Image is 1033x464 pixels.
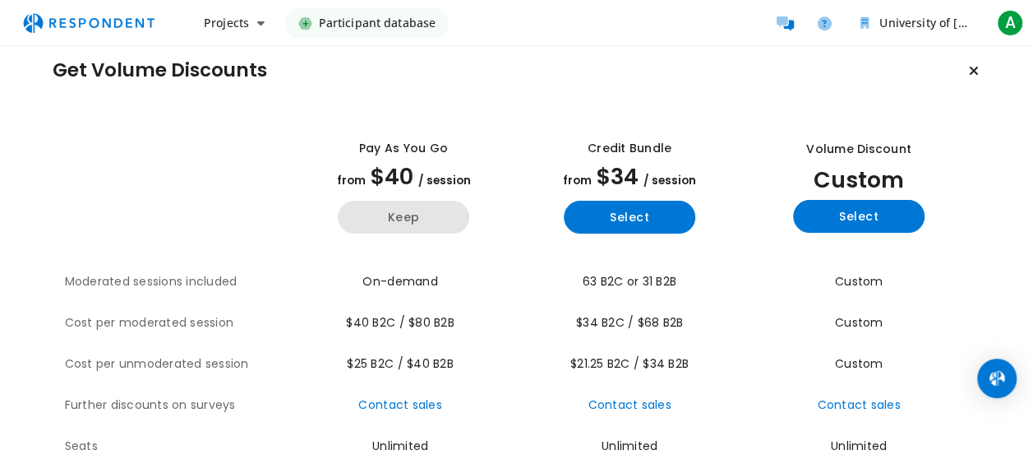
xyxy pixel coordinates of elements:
[602,438,657,454] span: Unlimited
[65,385,291,426] th: Further discounts on surveys
[564,201,695,234] button: Select yearly basic plan
[191,8,278,38] button: Projects
[318,8,436,38] span: Participant database
[13,7,164,39] img: respondent-logo.png
[337,173,366,188] span: from
[65,344,291,385] th: Cost per unmoderated session
[977,359,1017,398] div: Open Intercom Messenger
[346,314,454,331] span: $40 B2C / $80 B2B
[817,397,900,413] a: Contact sales
[814,165,904,195] span: Custom
[563,173,592,188] span: from
[768,7,801,39] a: Message participants
[994,8,1026,38] button: A
[643,173,696,188] span: / session
[359,140,448,157] div: Pay as you go
[835,314,883,331] span: Custom
[997,10,1023,36] span: A
[358,397,441,413] a: Contact sales
[284,8,449,38] a: Participant database
[570,355,689,372] span: $21.25 B2C / $34 B2B
[204,15,249,30] span: Projects
[418,173,471,188] span: / session
[808,7,841,39] a: Help and support
[957,54,990,87] button: Keep current plan
[597,161,639,192] span: $34
[65,262,291,303] th: Moderated sessions included
[806,141,911,158] div: Volume Discount
[831,438,887,454] span: Unlimited
[347,355,453,372] span: $25 B2C / $40 B2B
[65,303,291,344] th: Cost per moderated session
[53,59,267,82] h1: Get Volume Discounts
[835,355,883,372] span: Custom
[583,273,676,290] span: 63 B2C or 31 B2B
[847,8,987,38] button: University of Hawaii Team
[588,397,671,413] a: Contact sales
[576,314,683,331] span: $34 B2C / $68 B2B
[588,140,671,157] div: Credit Bundle
[371,161,413,192] span: $40
[835,273,883,290] span: Custom
[362,273,437,290] span: On-demand
[372,438,428,454] span: Unlimited
[793,200,925,233] button: Select yearly custom_static plan
[338,201,469,234] button: Keep current yearly payg plan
